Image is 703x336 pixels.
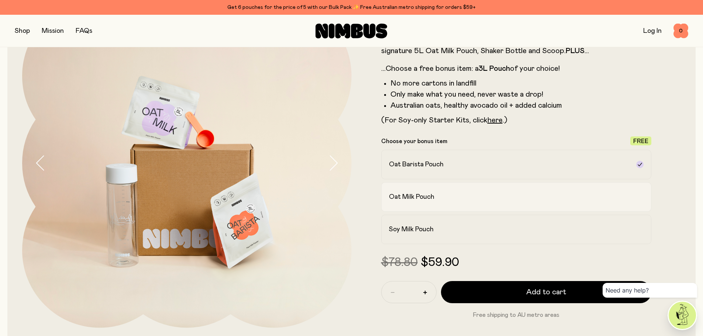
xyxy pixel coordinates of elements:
p: Choose your bonus item [381,138,447,145]
span: Add to cart [526,287,566,297]
a: FAQs [76,28,92,34]
li: No more cartons in landfill [390,79,652,88]
span: Free [633,138,648,144]
strong: 3L [479,65,487,72]
strong: Pouch [489,65,510,72]
strong: PLUS [566,47,585,55]
div: Get 6 pouches for the price of 5 with our Bulk Pack ✨ Free Australian metro shipping for orders $59+ [15,3,688,12]
a: Log In [643,28,662,34]
h2: Oat Milk Pouch [389,193,434,201]
a: Mission [42,28,64,34]
a: here [487,117,503,124]
li: Only make what you need, never waste a drop! [390,90,652,99]
p: (For Soy-only Starter Kits, click .) [381,116,652,125]
h2: Soy Milk Pouch [389,225,434,234]
span: $78.80 [381,257,418,269]
p: Free shipping to AU metro areas [381,311,652,319]
button: 0 [673,24,688,38]
p: Say hello to your new daily routine, with the Nimbus Starter Kit. Packed with our signature 5L Oa... [381,38,652,73]
li: Australian oats, healthy avocado oil + added calcium [390,101,652,110]
img: agent [669,302,696,329]
h2: Oat Barista Pouch [389,160,444,169]
button: Add to cart [441,281,652,303]
span: $59.90 [421,257,459,269]
div: Need any help? [603,283,697,298]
